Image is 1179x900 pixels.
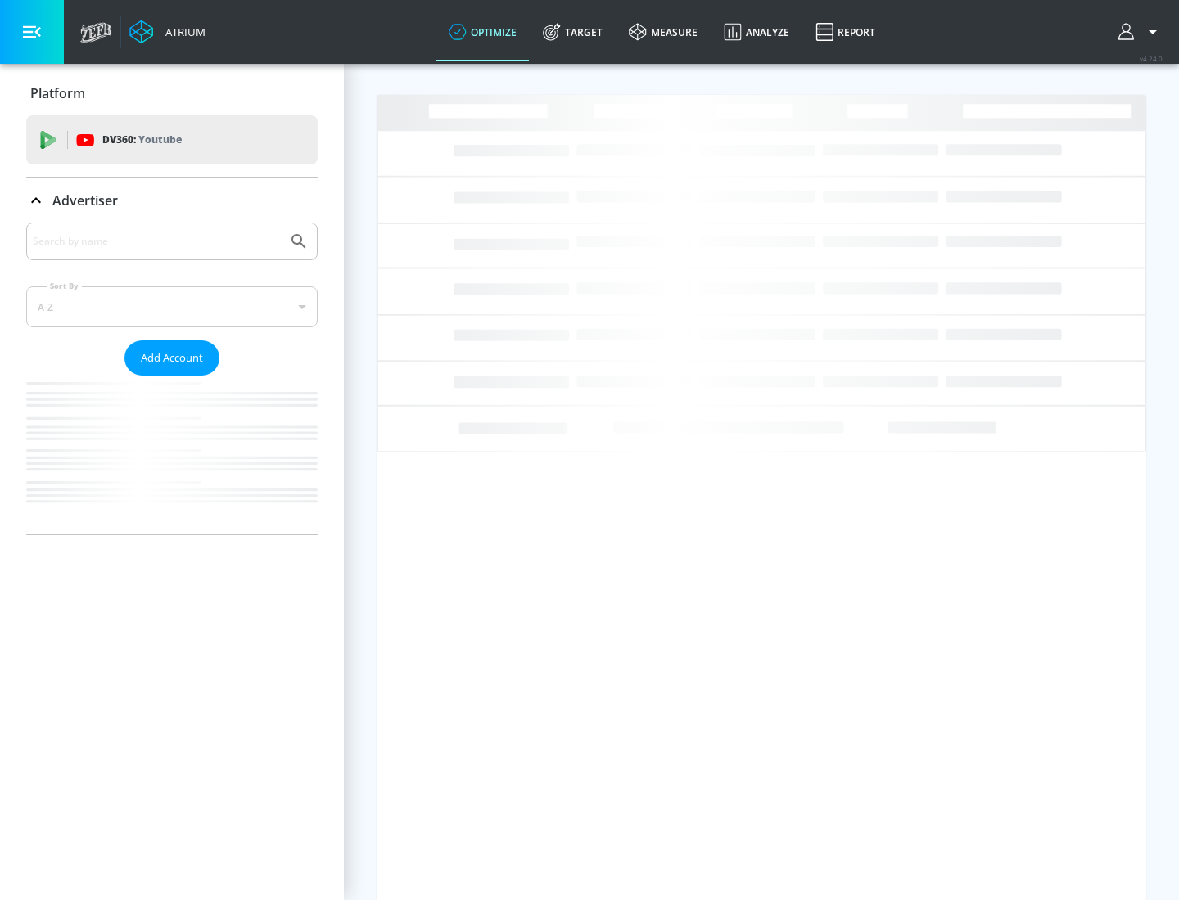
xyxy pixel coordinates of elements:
div: Advertiser [26,223,318,534]
a: optimize [436,2,530,61]
p: Platform [30,84,85,102]
button: Add Account [124,340,219,376]
p: DV360: [102,131,182,149]
span: Add Account [141,349,203,367]
div: Advertiser [26,178,318,223]
a: Analyze [711,2,802,61]
p: Youtube [138,131,182,148]
input: Search by name [33,231,281,252]
nav: list of Advertiser [26,376,318,534]
div: Platform [26,70,318,116]
a: Target [530,2,616,61]
a: measure [616,2,711,61]
span: v 4.24.0 [1140,54,1163,63]
div: Atrium [159,25,206,39]
p: Advertiser [52,191,118,209]
a: Report [802,2,888,61]
label: Sort By [47,281,82,291]
div: A-Z [26,286,318,327]
a: Atrium [129,20,206,44]
div: DV360: Youtube [26,115,318,164]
